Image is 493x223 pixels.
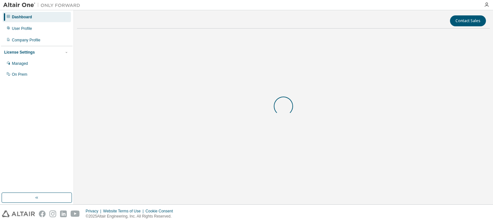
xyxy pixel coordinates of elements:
img: altair_logo.svg [2,210,35,217]
div: Website Terms of Use [103,209,145,214]
img: facebook.svg [39,210,46,217]
div: On Prem [12,72,27,77]
div: Privacy [86,209,103,214]
img: Altair One [3,2,83,8]
div: User Profile [12,26,32,31]
img: youtube.svg [71,210,80,217]
button: Contact Sales [450,15,486,26]
div: Company Profile [12,38,40,43]
img: linkedin.svg [60,210,67,217]
div: License Settings [4,50,35,55]
img: instagram.svg [49,210,56,217]
p: © 2025 Altair Engineering, Inc. All Rights Reserved. [86,214,177,219]
div: Dashboard [12,14,32,20]
div: Cookie Consent [145,209,177,214]
div: Managed [12,61,28,66]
